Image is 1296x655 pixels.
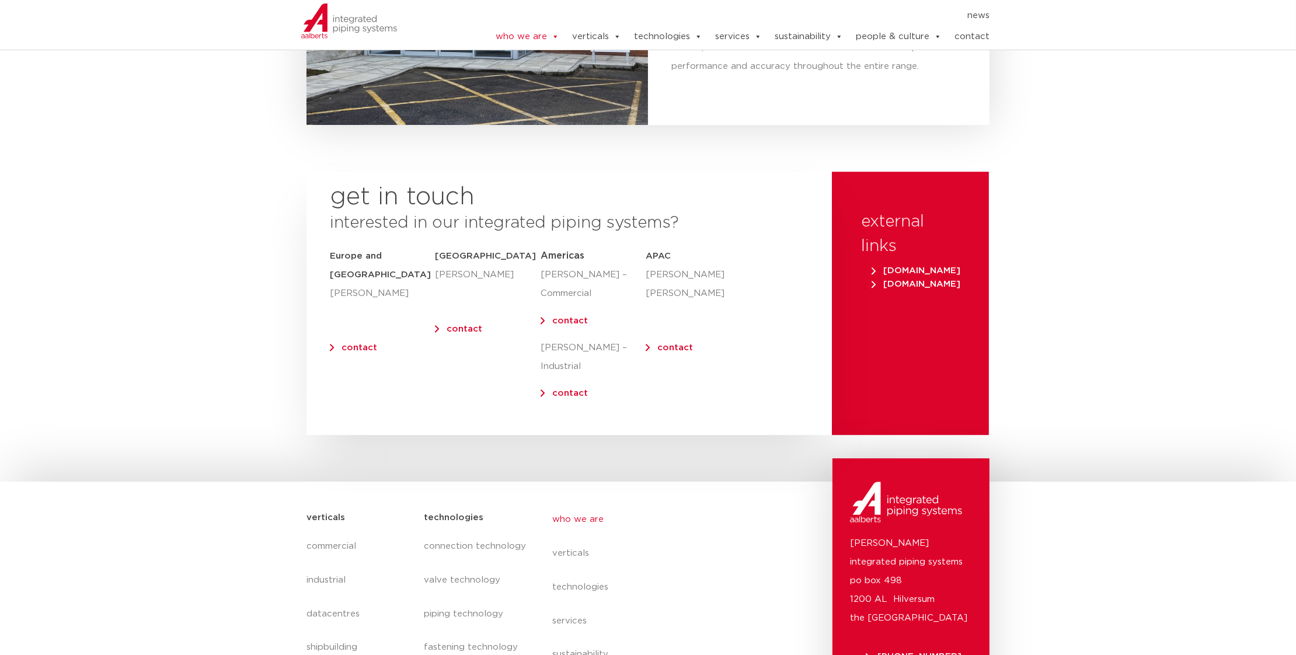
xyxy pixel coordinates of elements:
a: commercial [306,529,412,563]
h5: APAC [646,247,709,266]
a: contact [552,316,588,325]
p: [PERSON_NAME] – Industrial [541,339,646,376]
a: technologies [634,25,702,48]
p: [PERSON_NAME] integrated piping systems po box 498 1200 AL Hilversum the [GEOGRAPHIC_DATA] [850,534,972,628]
a: piping technology [424,597,529,631]
a: who we are [552,503,766,536]
strong: Europe and [GEOGRAPHIC_DATA] [330,252,431,279]
a: contact [657,343,693,352]
a: [DOMAIN_NAME] [867,266,965,275]
h5: verticals [306,508,345,527]
h3: interested in our integrated piping systems? [330,211,809,235]
a: services [715,25,762,48]
a: industrial [306,563,412,597]
a: verticals [552,536,766,570]
a: who we are [496,25,559,48]
h5: technologies [424,508,483,527]
p: [PERSON_NAME] [PERSON_NAME] [646,266,709,303]
p: [PERSON_NAME] [330,284,435,303]
a: people & culture [856,25,942,48]
a: contact [552,389,588,398]
h3: external links [861,210,959,259]
span: Americas [541,251,584,260]
a: services [552,604,766,638]
a: news [967,6,990,25]
a: contact [447,325,482,333]
a: [DOMAIN_NAME] [867,280,965,288]
h5: [GEOGRAPHIC_DATA] [435,247,540,266]
a: connection technology [424,529,529,563]
a: datacentres [306,597,412,631]
a: verticals [572,25,621,48]
a: valve technology [424,563,529,597]
p: [PERSON_NAME] – Commercial [541,266,646,303]
nav: Menu [459,6,990,25]
p: [PERSON_NAME] [435,266,540,284]
a: sustainability [775,25,843,48]
h2: get in touch [330,183,475,211]
span: [DOMAIN_NAME] [872,266,960,275]
a: contact [954,25,990,48]
span: [DOMAIN_NAME] [872,280,960,288]
a: contact [342,343,377,352]
a: technologies [552,570,766,604]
